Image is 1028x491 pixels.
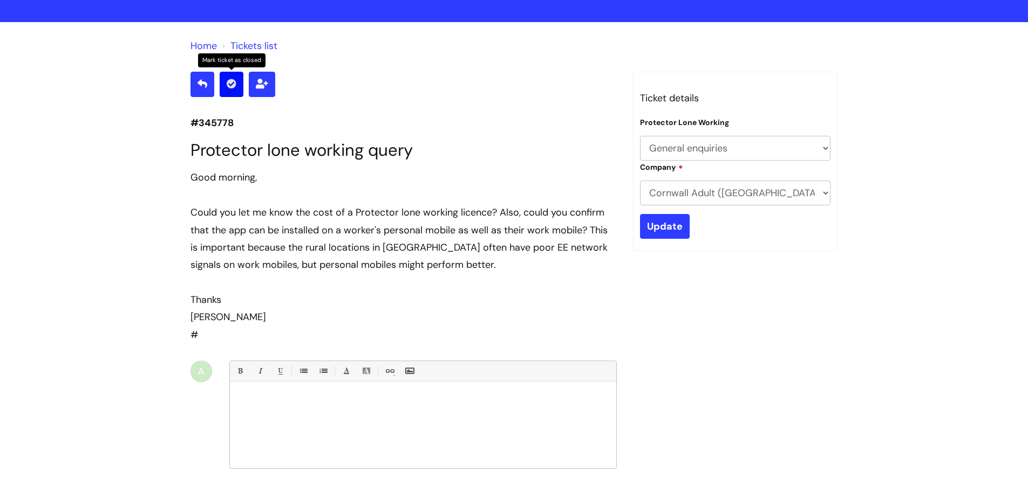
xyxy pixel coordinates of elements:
input: Update [640,214,690,239]
a: 1. Ordered List (Ctrl-Shift-8) [316,364,330,378]
p: #345778 [190,114,617,132]
h1: Protector lone working query [190,140,617,160]
div: A [190,361,212,382]
label: Protector Lone Working [640,118,729,127]
div: Good morning, [190,169,617,186]
li: Solution home [190,37,217,54]
a: Italic (Ctrl-I) [253,364,267,378]
a: Home [190,39,217,52]
div: Mark ticket as closed [198,53,265,67]
div: # [190,169,617,343]
h3: Ticket details [640,89,831,107]
a: Insert Image... [403,364,416,378]
div: Could you let me know the cost of a Protector lone working licence? Also, could you confirm that ... [190,204,617,274]
a: Link [383,364,396,378]
a: Tickets list [230,39,277,52]
a: Back Color [359,364,373,378]
li: Tickets list [220,37,277,54]
a: • Unordered List (Ctrl-Shift-7) [296,364,310,378]
div: Thanks [190,291,617,308]
a: Bold (Ctrl-B) [233,364,247,378]
a: Font Color [339,364,353,378]
label: Company [640,161,683,172]
div: [PERSON_NAME] [190,308,617,326]
a: Underline(Ctrl-U) [273,364,287,378]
